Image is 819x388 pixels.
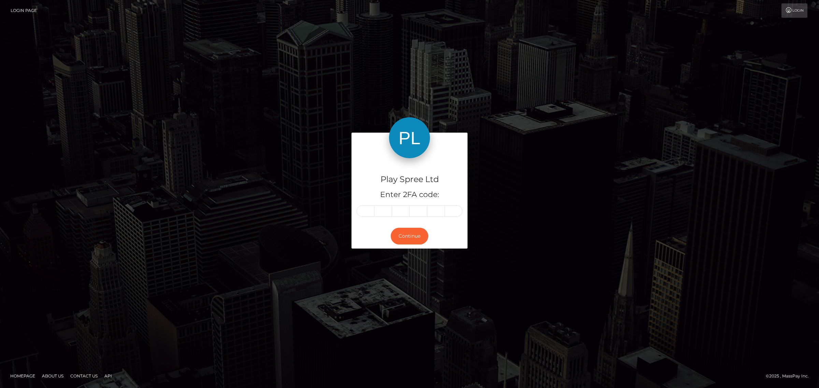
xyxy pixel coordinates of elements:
a: API [102,371,115,381]
button: Continue [391,228,428,244]
div: © 2025 , MassPay Inc. [766,372,814,380]
h5: Enter 2FA code: [357,190,462,200]
a: Contact Us [68,371,100,381]
a: About Us [39,371,66,381]
h4: Play Spree Ltd [357,174,462,185]
a: Login Page [11,3,37,18]
a: Login [781,3,807,18]
img: Play Spree Ltd [389,117,430,158]
a: Homepage [8,371,38,381]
